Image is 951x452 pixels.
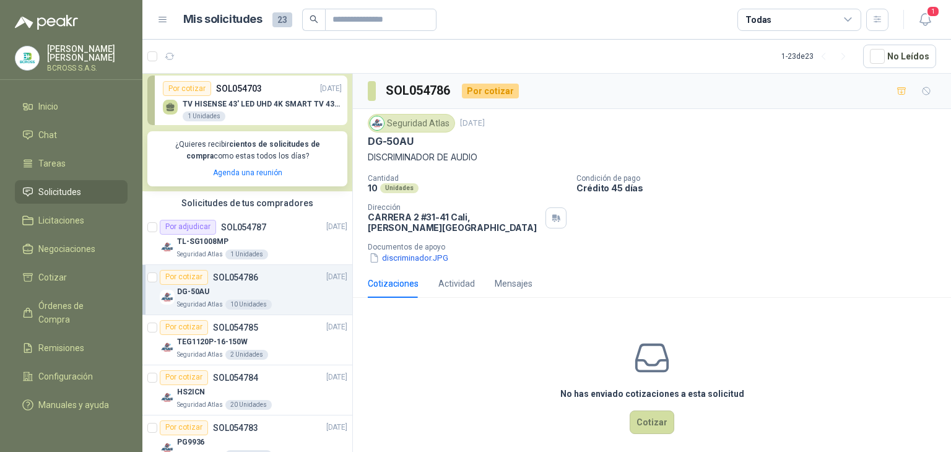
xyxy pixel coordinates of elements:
[863,45,936,68] button: No Leídos
[216,82,262,95] p: SOL054703
[38,299,116,326] span: Órdenes de Compra
[15,15,78,30] img: Logo peakr
[326,422,347,433] p: [DATE]
[177,336,248,348] p: TEG1120P-16-150W
[326,221,347,233] p: [DATE]
[368,203,541,212] p: Dirección
[368,251,449,264] button: discriminador.JPG
[47,64,128,72] p: BCROSS S.A.S.
[15,209,128,232] a: Licitaciones
[160,240,175,254] img: Company Logo
[15,95,128,118] a: Inicio
[320,83,342,95] p: [DATE]
[326,271,347,283] p: [DATE]
[15,365,128,388] a: Configuración
[155,139,340,162] p: ¿Quieres recibir como estas todos los días?
[142,365,352,415] a: Por cotizarSOL054784[DATE] Company LogoHS2ICNSeguridad Atlas20 Unidades
[38,185,81,199] span: Solicitudes
[213,273,258,282] p: SOL054786
[160,220,216,235] div: Por adjudicar
[745,13,771,27] div: Todas
[38,100,58,113] span: Inicio
[15,46,39,70] img: Company Logo
[368,277,419,290] div: Cotizaciones
[47,45,128,62] p: [PERSON_NAME] [PERSON_NAME]
[462,84,519,98] div: Por cotizar
[183,100,342,108] p: TV HISENSE 43' LED UHD 4K SMART TV 43A6N
[310,15,318,24] span: search
[177,437,204,448] p: PG9936
[368,212,541,233] p: CARRERA 2 #31-41 Cali , [PERSON_NAME][GEOGRAPHIC_DATA]
[326,321,347,333] p: [DATE]
[326,372,347,383] p: [DATE]
[142,215,352,265] a: Por adjudicarSOL054787[DATE] Company LogoTL-SG1008MPSeguridad Atlas1 Unidades
[15,294,128,331] a: Órdenes de Compra
[177,386,205,398] p: HS2ICN
[914,9,936,31] button: 1
[15,237,128,261] a: Negociaciones
[186,140,320,160] b: cientos de solicitudes de compra
[213,323,258,332] p: SOL054785
[160,390,175,405] img: Company Logo
[142,315,352,365] a: Por cotizarSOL054785[DATE] Company LogoTEG1120P-16-150WSeguridad Atlas2 Unidades
[15,180,128,204] a: Solicitudes
[183,11,263,28] h1: Mis solicitudes
[213,168,282,177] a: Agenda una reunión
[368,183,378,193] p: 10
[38,341,84,355] span: Remisiones
[160,290,175,305] img: Company Logo
[177,250,223,259] p: Seguridad Atlas
[213,424,258,432] p: SOL054783
[225,350,268,360] div: 2 Unidades
[368,174,567,183] p: Cantidad
[38,157,66,170] span: Tareas
[38,242,95,256] span: Negociaciones
[438,277,475,290] div: Actividad
[368,114,455,133] div: Seguridad Atlas
[160,370,208,385] div: Por cotizar
[142,191,352,215] div: Solicitudes de tus compradores
[142,265,352,315] a: Por cotizarSOL054786[DATE] Company LogoDG-50AUSeguridad Atlas10 Unidades
[15,123,128,147] a: Chat
[177,286,209,298] p: DG-50AU
[560,387,744,401] h3: No has enviado cotizaciones a esta solicitud
[221,223,266,232] p: SOL054787
[177,400,223,410] p: Seguridad Atlas
[460,118,485,129] p: [DATE]
[38,398,109,412] span: Manuales y ayuda
[386,81,452,100] h3: SOL054786
[576,174,946,183] p: Condición de pago
[370,116,384,130] img: Company Logo
[183,111,225,121] div: 1 Unidades
[38,128,57,142] span: Chat
[630,411,674,434] button: Cotizar
[225,400,272,410] div: 20 Unidades
[368,135,414,148] p: DG-50AU
[15,266,128,289] a: Cotizar
[368,150,936,164] p: DISCRIMINADOR DE AUDIO
[225,300,272,310] div: 10 Unidades
[380,183,419,193] div: Unidades
[15,152,128,175] a: Tareas
[38,214,84,227] span: Licitaciones
[15,336,128,360] a: Remisiones
[160,420,208,435] div: Por cotizar
[160,320,208,335] div: Por cotizar
[15,393,128,417] a: Manuales y ayuda
[163,81,211,96] div: Por cotizar
[213,373,258,382] p: SOL054784
[38,370,93,383] span: Configuración
[272,12,292,27] span: 23
[926,6,940,17] span: 1
[160,340,175,355] img: Company Logo
[368,243,946,251] p: Documentos de apoyo
[160,270,208,285] div: Por cotizar
[177,236,228,248] p: TL-SG1008MP
[147,76,347,125] a: Por cotizarSOL054703[DATE] TV HISENSE 43' LED UHD 4K SMART TV 43A6N1 Unidades
[495,277,532,290] div: Mensajes
[38,271,67,284] span: Cotizar
[225,250,268,259] div: 1 Unidades
[177,350,223,360] p: Seguridad Atlas
[781,46,853,66] div: 1 - 23 de 23
[576,183,946,193] p: Crédito 45 días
